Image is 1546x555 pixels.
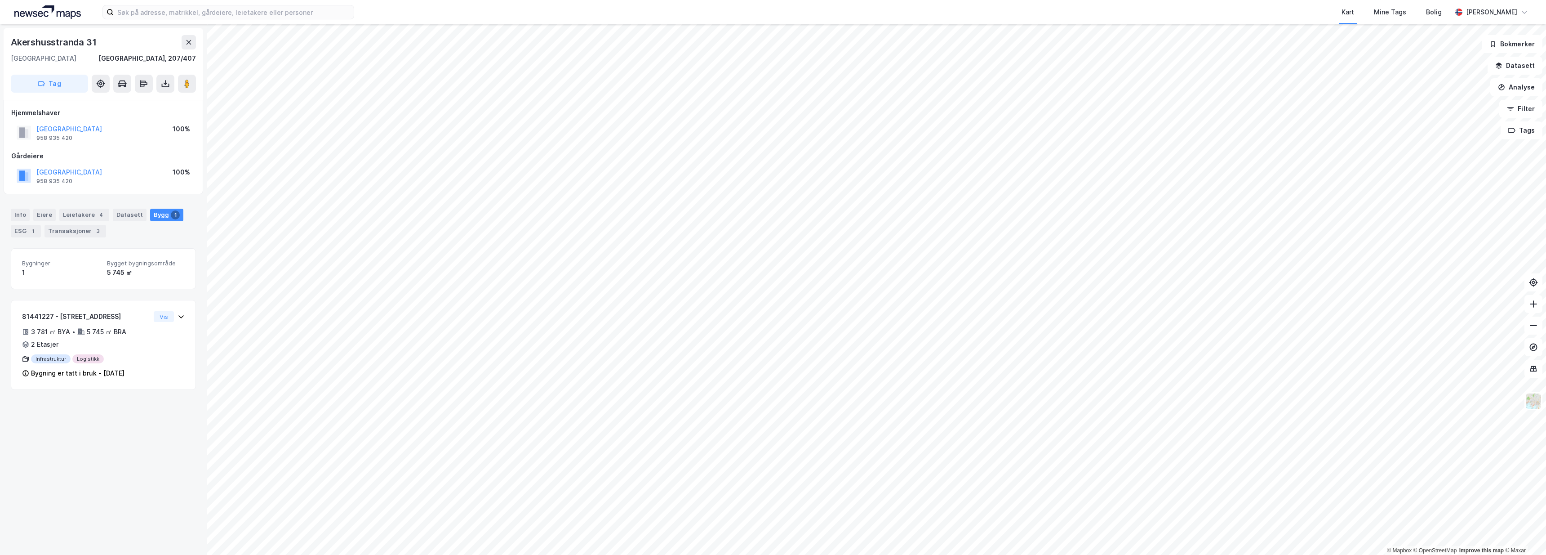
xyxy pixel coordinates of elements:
[36,178,72,185] div: 958 935 420
[1501,512,1546,555] div: Kontrollprogram for chat
[11,75,88,93] button: Tag
[11,35,98,49] div: Akershusstranda 31
[31,327,70,337] div: 3 781 ㎡ BYA
[1466,7,1517,18] div: [PERSON_NAME]
[1426,7,1442,18] div: Bolig
[1499,100,1542,118] button: Filter
[1501,512,1546,555] iframe: Chat Widget
[72,328,76,336] div: •
[36,134,72,142] div: 958 935 420
[150,209,183,221] div: Bygg
[1490,78,1542,96] button: Analyse
[1342,7,1354,18] div: Kart
[1482,35,1542,53] button: Bokmerker
[107,267,185,278] div: 5 745 ㎡
[22,311,150,322] div: 81441227 - [STREET_ADDRESS]
[11,209,30,221] div: Info
[11,225,41,237] div: ESG
[22,267,100,278] div: 1
[1525,393,1542,410] img: Z
[59,209,109,221] div: Leietakere
[1459,547,1504,554] a: Improve this map
[1488,57,1542,75] button: Datasett
[33,209,56,221] div: Eiere
[1413,547,1457,554] a: OpenStreetMap
[173,124,190,134] div: 100%
[93,227,102,236] div: 3
[31,339,58,350] div: 2 Etasjer
[171,210,180,219] div: 1
[107,260,185,267] span: Bygget bygningsområde
[28,227,37,236] div: 1
[11,53,76,64] div: [GEOGRAPHIC_DATA]
[1501,121,1542,139] button: Tags
[97,210,106,219] div: 4
[44,225,106,237] div: Transaksjoner
[114,5,354,19] input: Søk på adresse, matrikkel, gårdeiere, leietakere eller personer
[14,5,81,19] img: logo.a4113a55bc3d86da70a041830d287a7e.svg
[11,151,195,161] div: Gårdeiere
[1387,547,1412,554] a: Mapbox
[31,368,124,379] div: Bygning er tatt i bruk - [DATE]
[11,107,195,118] div: Hjemmelshaver
[22,260,100,267] span: Bygninger
[98,53,196,64] div: [GEOGRAPHIC_DATA], 207/407
[113,209,147,221] div: Datasett
[173,167,190,178] div: 100%
[1374,7,1406,18] div: Mine Tags
[87,327,126,337] div: 5 745 ㎡ BRA
[154,311,174,322] button: Vis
